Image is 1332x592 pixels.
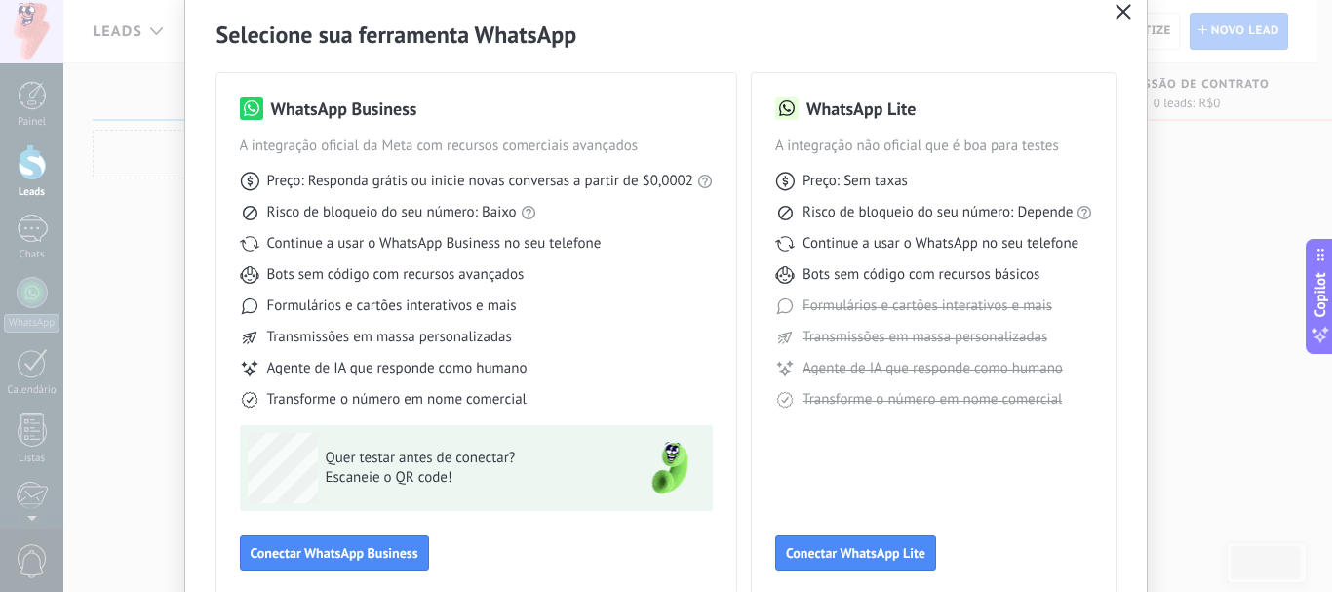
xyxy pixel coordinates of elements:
[267,234,602,254] span: Continue a usar o WhatsApp Business no seu telefone
[251,546,418,560] span: Conectar WhatsApp Business
[240,137,713,156] span: A integração oficial da Meta com recursos comerciais avançados
[803,359,1063,378] span: Agente de IA que responde como humano
[635,433,705,503] img: green-phone.png
[267,359,528,378] span: Agente de IA que responde como humano
[267,390,527,410] span: Transforme o número em nome comercial
[803,265,1039,285] span: Bots sem código com recursos básicos
[803,172,908,191] span: Preço: Sem taxas
[240,535,429,571] button: Conectar WhatsApp Business
[803,203,1074,222] span: Risco de bloqueio do seu número: Depende
[803,234,1078,254] span: Continue a usar o WhatsApp no seu telefone
[216,20,1117,50] h2: Selecione sua ferramenta WhatsApp
[326,449,610,468] span: Quer testar antes de conectar?
[271,97,417,121] h3: WhatsApp Business
[326,468,610,488] span: Escaneie o QR code!
[803,328,1047,347] span: Transmissões em massa personalizadas
[267,328,512,347] span: Transmissões em massa personalizadas
[803,390,1062,410] span: Transforme o número em nome comercial
[267,172,693,191] span: Preço: Responda grátis ou inicie novas conversas a partir de $0,0002
[806,97,916,121] h3: WhatsApp Lite
[267,265,525,285] span: Bots sem código com recursos avançados
[786,546,925,560] span: Conectar WhatsApp Lite
[803,296,1052,316] span: Formulários e cartões interativos e mais
[1311,272,1330,317] span: Copilot
[775,137,1093,156] span: A integração não oficial que é boa para testes
[267,203,517,222] span: Risco de bloqueio do seu número: Baixo
[267,296,517,316] span: Formulários e cartões interativos e mais
[775,535,936,571] button: Conectar WhatsApp Lite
